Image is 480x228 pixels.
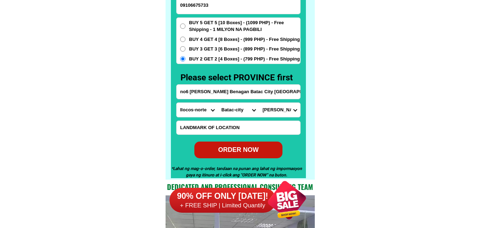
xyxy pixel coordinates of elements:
[180,56,185,62] input: BUY 2 GET 2 [4 Boxes] - (799 PHP) - Free Shipping
[180,37,185,42] input: BUY 4 GET 4 [8 Boxes] - (999 PHP) - Free Shipping
[177,121,300,134] input: Input LANDMARKOFLOCATION
[167,165,306,178] h5: *Lahat ng mag-o-order, tandaan na punan ang lahat ng impormasyon gaya ng itinuro at i-click ang "...
[189,19,300,33] span: BUY 5 GET 5 [10 Boxes] - (1099 PHP) - Free Shipping - 1 MILYON NA PAGBILI
[180,46,185,52] input: BUY 3 GET 3 [6 Boxes] - (899 PHP) - Free Shipping
[180,71,300,84] h3: Please select PROVINCE first
[259,103,300,117] select: Select commune
[218,103,259,117] select: Select district
[166,181,315,192] h2: Dedicated and professional consulting team
[177,103,218,117] select: Select province
[180,23,185,29] input: BUY 5 GET 5 [10 Boxes] - (1099 PHP) - Free Shipping - 1 MILYON NA PAGBILI
[169,191,276,202] h6: 90% OFF ONLY [DATE]!
[189,55,300,63] span: BUY 2 GET 2 [4 Boxes] - (799 PHP) - Free Shipping
[189,36,300,43] span: BUY 4 GET 4 [8 Boxes] - (999 PHP) - Free Shipping
[189,46,300,53] span: BUY 3 GET 3 [6 Boxes] - (899 PHP) - Free Shipping
[169,202,276,210] h6: + FREE SHIP | Limited Quantily
[194,145,283,154] div: ORDER NOW
[177,85,300,99] input: Input address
